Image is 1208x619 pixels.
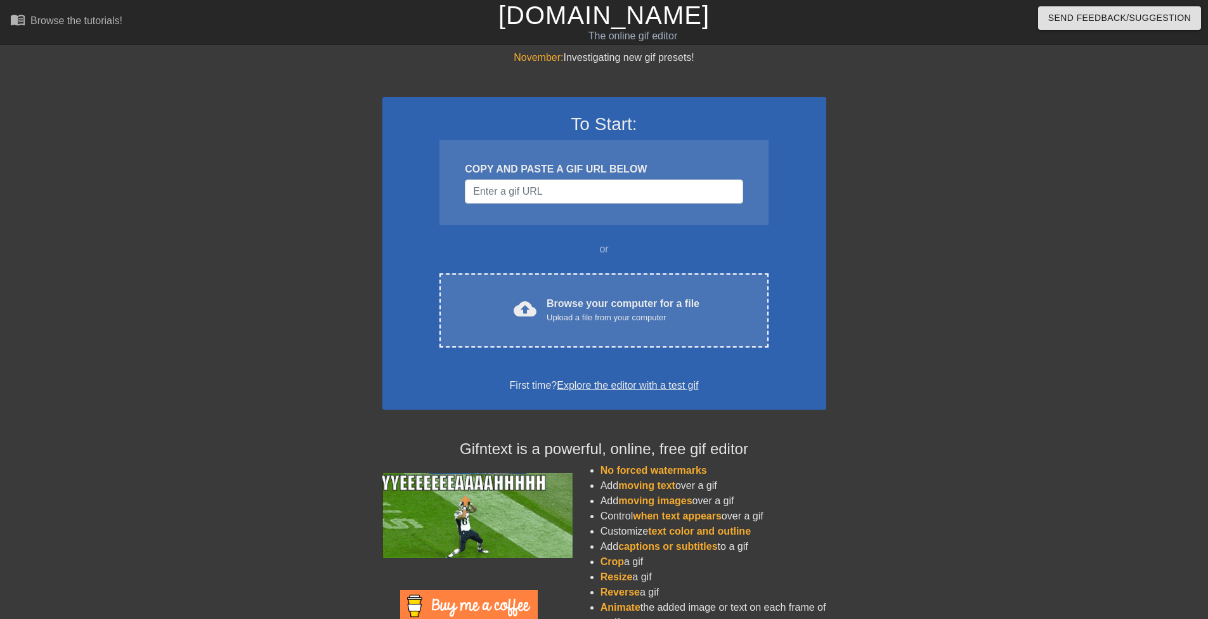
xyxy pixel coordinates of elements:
[415,242,793,257] div: or
[618,495,692,506] span: moving images
[601,602,640,613] span: Animate
[601,585,826,600] li: a gif
[382,50,826,65] div: Investigating new gif presets!
[601,587,640,597] span: Reverse
[498,1,710,29] a: [DOMAIN_NAME]
[618,480,675,491] span: moving text
[382,473,573,558] img: football_small.gif
[514,52,563,63] span: November:
[601,554,826,570] li: a gif
[10,12,122,32] a: Browse the tutorials!
[409,29,857,44] div: The online gif editor
[30,15,122,26] div: Browse the tutorials!
[465,162,743,177] div: COPY AND PASTE A GIF URL BELOW
[10,12,25,27] span: menu_book
[1048,10,1191,26] span: Send Feedback/Suggestion
[601,570,826,585] li: a gif
[601,571,633,582] span: Resize
[601,509,826,524] li: Control over a gif
[465,179,743,204] input: Username
[382,440,826,459] h4: Gifntext is a powerful, online, free gif editor
[547,311,699,324] div: Upload a file from your computer
[399,114,810,135] h3: To Start:
[618,541,717,552] span: captions or subtitles
[648,526,751,537] span: text color and outline
[514,297,536,320] span: cloud_upload
[601,556,624,567] span: Crop
[633,511,722,521] span: when text appears
[601,478,826,493] li: Add over a gif
[601,493,826,509] li: Add over a gif
[1038,6,1201,30] button: Send Feedback/Suggestion
[399,378,810,393] div: First time?
[557,380,698,391] a: Explore the editor with a test gif
[601,465,707,476] span: No forced watermarks
[601,524,826,539] li: Customize
[601,539,826,554] li: Add to a gif
[547,296,699,324] div: Browse your computer for a file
